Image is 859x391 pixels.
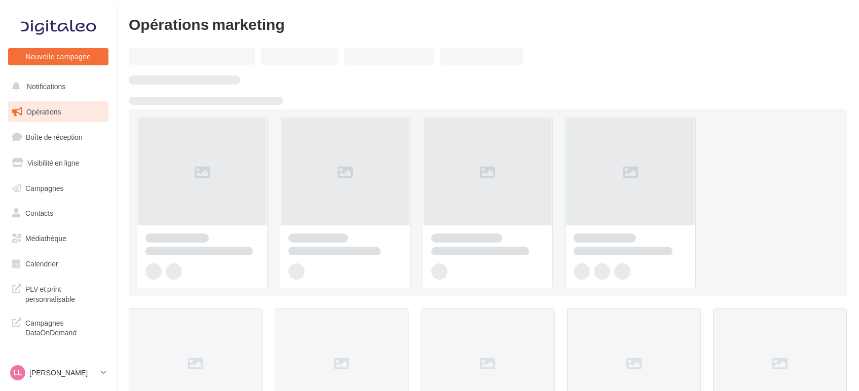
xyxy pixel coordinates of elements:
span: PLV et print personnalisable [25,282,104,304]
a: Médiathèque [6,228,110,249]
button: Nouvelle campagne [8,48,108,65]
span: Contacts [25,209,53,217]
span: Opérations [26,107,61,116]
a: Opérations [6,101,110,123]
button: Notifications [6,76,106,97]
span: Visibilité en ligne [27,159,79,167]
div: Opérations marketing [129,16,847,31]
span: Campagnes DataOnDemand [25,316,104,338]
a: PLV et print personnalisable [6,278,110,308]
a: Campagnes DataOnDemand [6,312,110,342]
a: Calendrier [6,253,110,275]
p: [PERSON_NAME] [29,368,97,378]
span: Médiathèque [25,234,66,243]
a: Campagnes [6,178,110,199]
span: LL [13,368,22,378]
span: Calendrier [25,259,58,268]
span: Campagnes [25,183,64,192]
span: Boîte de réception [26,133,83,141]
a: Visibilité en ligne [6,152,110,174]
a: Contacts [6,203,110,224]
a: Boîte de réception [6,126,110,148]
a: LL [PERSON_NAME] [8,363,108,382]
span: Notifications [27,82,65,91]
